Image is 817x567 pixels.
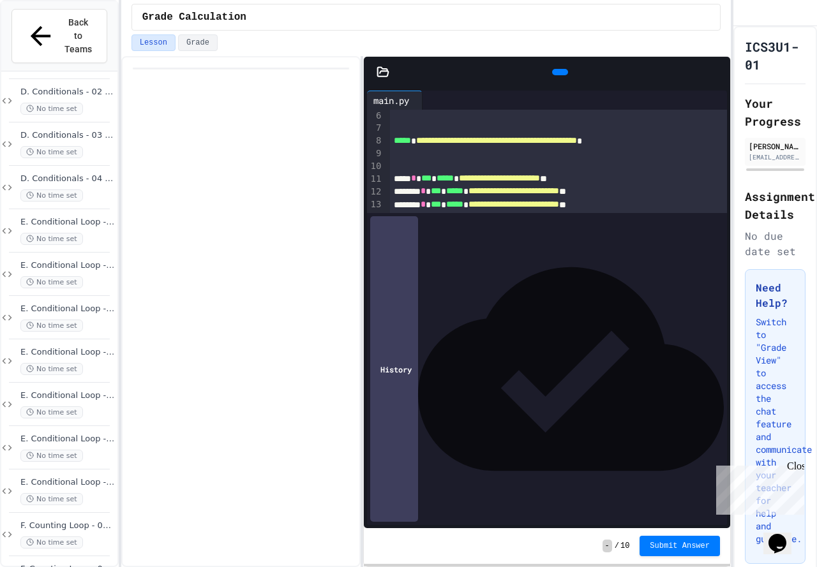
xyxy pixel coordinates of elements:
div: [PERSON_NAME] (Student) [749,140,802,152]
span: D. Conditionals - 03 - Even or Odd [20,130,115,141]
div: History [370,216,418,522]
h2: Assignment Details [745,188,806,223]
p: Switch to "Grade View" to access the chat feature and communicate with your teacher for help and ... [756,316,795,545]
div: main.py [367,91,423,110]
span: No time set [20,536,83,549]
div: 14 [367,212,383,225]
span: F. Counting Loop - 01 - Count up by 1 [20,520,115,531]
span: E. Conditional Loop - 03 - Count by 5 [20,304,115,314]
div: 11 [367,173,383,186]
span: No time set [20,406,83,418]
div: 13 [367,198,383,211]
div: 8 [367,135,383,147]
div: 10 [367,160,383,173]
span: E. Conditional Loop - 01 - Count Up by 1 [20,217,115,228]
span: No time set [20,493,83,505]
span: D. Conditionals - 02 - Max Integer [20,87,115,98]
span: / [615,541,619,551]
div: [EMAIL_ADDRESS][DOMAIN_NAME] [749,152,802,162]
button: Back to Teams [11,9,107,63]
span: Back to Teams [63,16,93,56]
div: 7 [367,122,383,135]
div: Chat with us now!Close [5,5,88,81]
div: 12 [367,186,383,198]
h3: Need Help? [756,280,795,311]
span: E. Conditional Loop - 06 - Smallest Positive [20,434,115,445]
span: No time set [20,320,83,332]
div: No due date set [745,228,806,259]
span: No time set [20,233,83,245]
span: Submit Answer [650,541,710,551]
span: - [603,540,612,552]
iframe: chat widget [763,516,804,554]
button: Grade [178,34,218,51]
button: Submit Answer [640,536,720,556]
div: 6 [367,110,383,122]
div: 9 [367,147,383,160]
button: Lesson [131,34,176,51]
span: No time set [20,450,83,462]
h2: Your Progress [745,94,806,130]
div: main.py [367,94,416,107]
span: No time set [20,146,83,158]
iframe: chat widget [711,460,804,515]
span: E. Conditional Loop - 02 - Count Down by 1 [20,260,115,271]
h1: ICS3U1-01 [745,38,806,73]
span: No time set [20,189,83,202]
span: No time set [20,363,83,375]
span: D. Conditionals - 04 - Max of Three Integers [20,173,115,184]
span: 10 [620,541,629,551]
span: Grade Calculation [142,10,246,25]
span: E. Conditional Loop - 04 - Sum of Positive Numbers [20,347,115,358]
span: No time set [20,276,83,288]
span: E. Conditional Loop - 05 - Largest Positive [20,390,115,401]
span: E. Conditional Loop - 07 - PIN Code [20,477,115,488]
span: No time set [20,103,83,115]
